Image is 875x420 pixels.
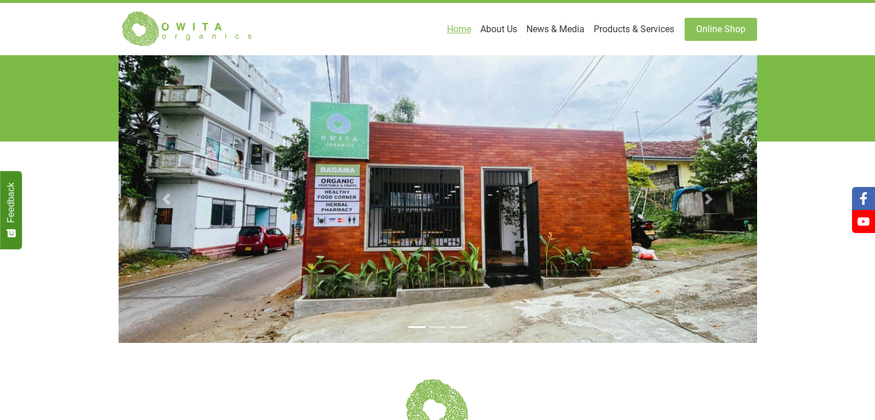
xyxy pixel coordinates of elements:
span: Feedback [6,182,16,223]
a: Online Shop [685,18,757,41]
a: Products & Services [589,18,679,41]
a: News & Media [522,18,589,41]
img: Owita Organics Logo [119,10,257,48]
a: Home [442,18,476,41]
a: About Us [476,18,522,41]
